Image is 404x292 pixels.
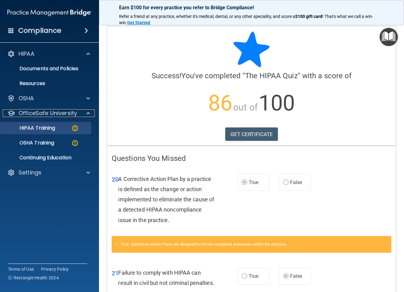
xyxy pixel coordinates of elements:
[233,31,270,68] img: blue-star-rounded.9d042014.png
[112,154,391,162] h4: Questions You Missed
[112,176,118,183] span: 20
[118,269,214,286] span: Failure to comply with HIPAA can result in civil but not criminal penalties.
[119,14,295,19] span: Refer a friend at any practice, whether it's medical, dental, or any other speciality, and score a
[152,71,182,80] span: Success!
[242,180,247,185] input: True
[295,14,322,19] strong: $100 gift card
[283,274,289,279] input: False
[41,266,69,272] a: Privacy Policy
[4,140,54,146] p: OSHA Training
[19,169,41,176] p: Settings
[290,179,302,185] span: False
[242,274,247,279] input: True
[4,155,88,161] p: Continuing Education
[19,109,77,117] p: OfficeSafe University
[7,50,90,58] a: HIPAA
[380,28,398,46] button: Open Resource Center
[19,50,34,58] p: HIPAA
[118,176,214,223] span: A Corrective Action Plan by a practice is defined as the change or action implemented to eliminat...
[290,273,302,279] span: False
[112,72,391,80] h4: You've completed " " with a score of
[119,5,384,11] p: Earn $100 for every practice you refer to Bridge Compliance!
[112,269,118,277] span: 21
[119,14,373,25] span: ! That's what we call a win-win.
[71,139,79,147] img: warning-circle.0cc9ac19.png
[4,66,88,72] p: Documents and Policies
[8,266,34,272] a: Terms of Use
[127,20,151,25] a: Get Started
[249,273,258,279] span: True
[4,80,88,87] p: Resources
[259,90,295,116] span: 100
[8,275,59,281] span: Ⓒ Rectangle Health 2024
[7,6,92,19] img: PMB logo
[18,26,61,35] h4: Compliance
[127,20,150,25] strong: Get Started
[4,125,55,131] p: HIPAA Training
[245,71,298,80] span: The HIPAA Quiz
[7,169,90,176] a: Settings
[249,179,258,185] span: True
[233,102,258,113] span: out of
[208,90,232,116] span: 86
[283,180,289,185] input: False
[121,242,286,247] span: True. Correction Action Plans are designed to fix non compliant processes within the practice.
[19,95,34,102] p: OSHA
[7,109,90,117] a: OfficeSafe University
[71,124,79,132] img: warning-circle.0cc9ac19.png
[7,95,90,102] a: OSHA
[225,127,278,141] a: GET CERTIFICATE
